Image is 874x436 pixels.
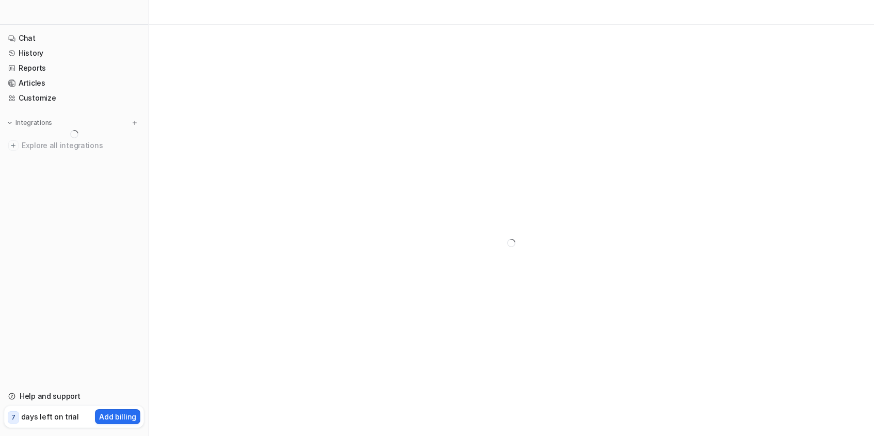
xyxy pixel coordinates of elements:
span: Explore all integrations [22,137,140,154]
p: 7 [11,413,15,422]
a: Reports [4,61,144,75]
p: Integrations [15,119,52,127]
a: Help and support [4,389,144,403]
img: explore all integrations [8,140,19,151]
img: expand menu [6,119,13,126]
a: Customize [4,91,144,105]
button: Integrations [4,118,55,128]
p: Add billing [99,411,136,422]
a: History [4,46,144,60]
a: Explore all integrations [4,138,144,153]
img: menu_add.svg [131,119,138,126]
a: Articles [4,76,144,90]
button: Add billing [95,409,140,424]
a: Chat [4,31,144,45]
p: days left on trial [21,411,79,422]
